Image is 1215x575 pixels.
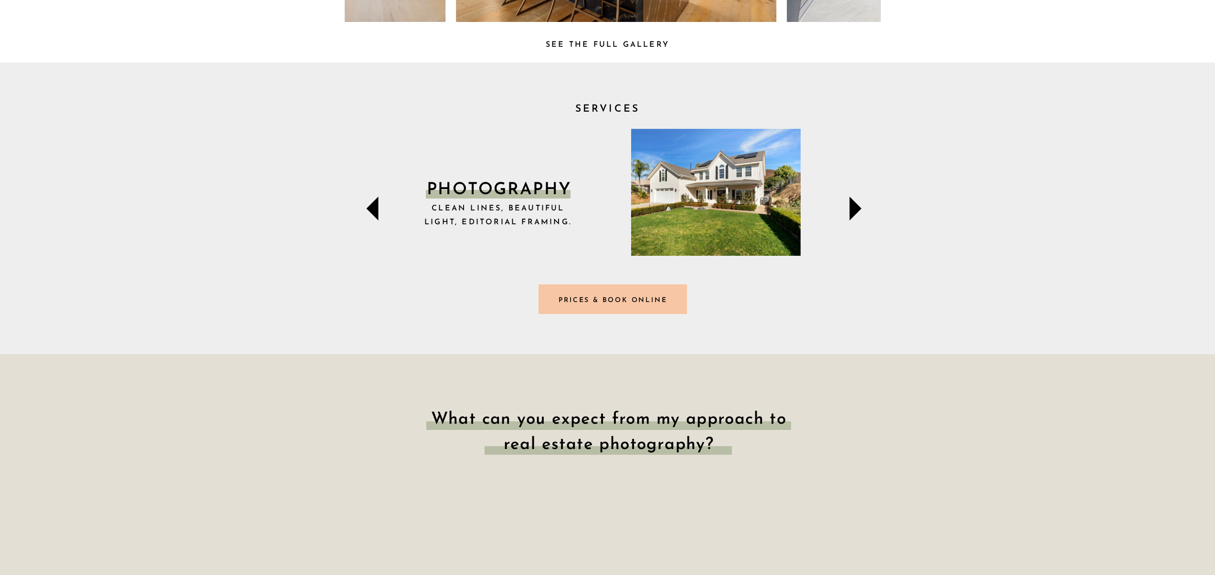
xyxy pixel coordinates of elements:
[417,202,580,240] p: Clean lines, beautiful light, editorial framing.
[427,178,570,202] p: PHOTOGRAPHY
[551,100,664,112] h2: SERVICES
[543,294,683,304] a: Prices & Book online
[535,38,680,48] a: See the full Gallery
[428,408,790,455] h1: What can you expect from my approach to real estate photography?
